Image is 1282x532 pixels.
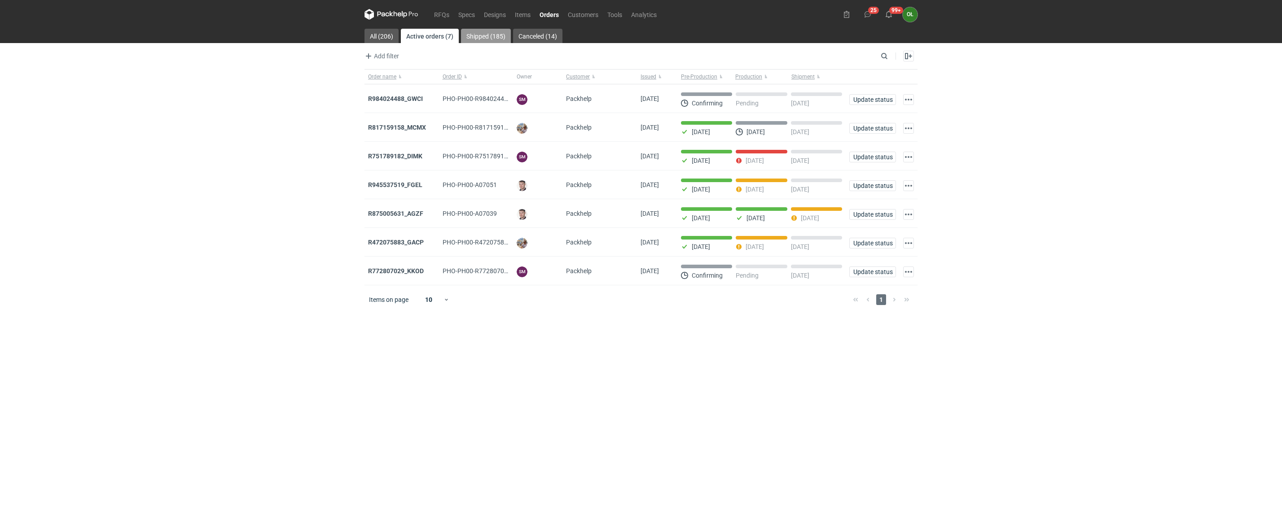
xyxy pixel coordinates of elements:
button: OŁ [903,7,918,22]
img: Maciej Sikora [517,180,527,191]
span: PHO-PH00-R817159158_MCMX [443,124,533,131]
button: Update status [849,180,896,191]
p: [DATE] [746,214,765,222]
p: Confirming [692,100,723,107]
p: [DATE] [791,243,809,250]
a: Shipped (185) [461,29,511,43]
span: 31/07/2025 [641,181,659,188]
span: Shipment [791,73,815,80]
p: [DATE] [692,157,710,164]
a: Specs [454,9,479,20]
p: [DATE] [791,100,809,107]
p: [DATE] [746,186,764,193]
p: [DATE] [746,128,765,135]
button: Add filter [363,51,400,61]
span: Customer [566,73,590,80]
a: Customers [563,9,603,20]
p: [DATE] [692,214,710,222]
div: Olga Łopatowicz [903,7,918,22]
p: [DATE] [791,157,809,164]
span: Order name [368,73,396,80]
span: Packhelp [566,153,592,160]
img: Maciej Sikora [517,209,527,220]
button: Customer [562,70,637,84]
span: 28/07/2025 [641,210,659,217]
span: Update status [853,183,892,189]
button: Shipment [790,70,846,84]
span: 06/08/2025 [641,153,659,160]
span: Update status [853,125,892,131]
span: Packhelp [566,181,592,188]
button: Actions [903,238,914,249]
span: Packhelp [566,210,592,217]
p: [DATE] [801,214,819,222]
a: Active orders (7) [401,29,459,43]
span: Order ID [443,73,462,80]
span: 14/08/2025 [641,95,659,102]
span: 27/05/2024 [641,267,659,275]
span: Packhelp [566,124,592,131]
span: Owner [517,73,532,80]
span: Issued [641,73,656,80]
button: Issued [637,70,677,84]
p: Pending [736,272,759,279]
a: Canceled (14) [513,29,562,43]
button: Actions [903,266,914,277]
button: Update status [849,94,896,105]
a: R875005631_AGZF [368,210,423,217]
input: Search [879,51,908,61]
span: Packhelp [566,95,592,102]
p: [DATE] [692,186,710,193]
svg: Packhelp Pro [364,9,418,20]
a: Items [510,9,535,20]
button: 99+ [882,7,896,22]
button: Actions [903,94,914,105]
span: Update status [853,269,892,275]
span: PHO-PH00-R751789182_DIMK [443,153,529,160]
p: [DATE] [692,243,710,250]
span: PHO-PH00-R472075883_GACP [443,239,531,246]
span: PHO-PH00-A07051 [443,181,497,188]
span: Production [735,73,762,80]
img: Michał Palasek [517,238,527,249]
button: Update status [849,209,896,220]
div: 10 [414,293,443,306]
p: [DATE] [746,243,764,250]
button: Actions [903,180,914,191]
span: Packhelp [566,267,592,275]
span: Items on page [369,295,408,304]
span: 21/07/2025 [641,239,659,246]
span: 1 [876,294,886,305]
p: [DATE] [791,272,809,279]
button: 25 [861,7,875,22]
a: R472075883_GACP [368,239,424,246]
p: [DATE] [692,128,710,135]
a: R984024488_GWCI [368,95,423,102]
button: Update status [849,266,896,277]
span: Pre-Production [681,73,717,80]
a: Orders [535,9,563,20]
a: Tools [603,9,627,20]
a: R751789182_DIMK [368,153,422,160]
span: Packhelp [566,239,592,246]
span: Update status [853,211,892,218]
button: Update status [849,152,896,162]
button: Update status [849,238,896,249]
button: Update status [849,123,896,134]
p: Confirming [692,272,723,279]
a: R945537519_FGEL [368,181,422,188]
a: R772807029_KKOD [368,267,424,275]
figcaption: SM [517,94,527,105]
button: Order name [364,70,439,84]
figcaption: SM [517,266,527,277]
span: PHO-PH00-R772807029_KKOD [443,267,531,275]
a: R817159158_MCMX [368,124,426,131]
a: All (206) [364,29,399,43]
